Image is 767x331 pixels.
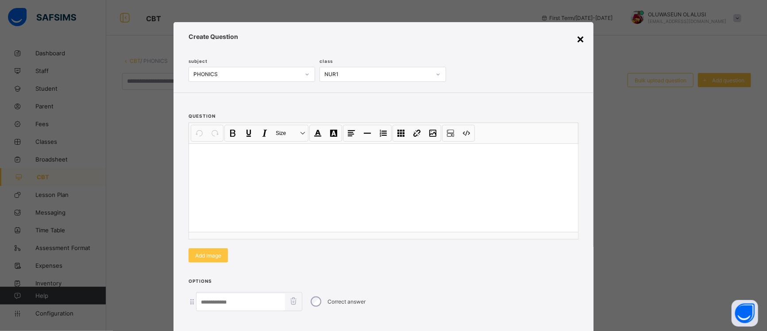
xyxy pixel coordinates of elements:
[193,71,301,78] div: PHONICS
[360,126,375,141] button: Horizontal line
[225,126,240,141] button: Bold
[443,126,458,141] button: Show blocks
[576,31,585,46] div: ×
[732,300,758,327] button: Open asap
[241,126,256,141] button: Underline
[425,126,440,141] button: Image
[310,126,325,141] button: Font Color
[189,33,578,40] span: Create Question
[273,126,308,141] button: Size
[189,278,212,284] span: Options
[409,126,424,141] button: Link
[257,126,272,141] button: Italic
[376,126,391,141] button: List
[393,126,409,141] button: Table
[459,126,474,141] button: Code view
[195,252,221,259] span: Add Image
[324,71,432,78] div: NUR1
[189,292,578,311] div: Correct answer
[320,58,333,64] span: class
[189,58,208,64] span: subject
[328,298,366,305] label: Correct answer
[326,126,341,141] button: Highlight Color
[344,126,359,141] button: Align
[192,126,207,141] button: Undo
[189,113,216,119] span: question
[208,126,223,141] button: Redo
